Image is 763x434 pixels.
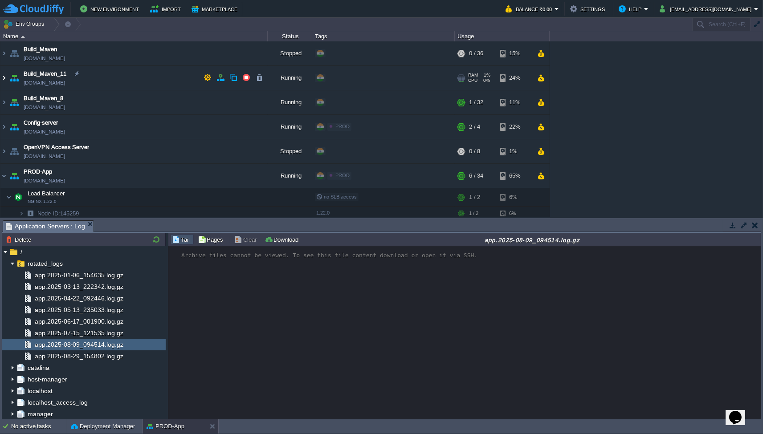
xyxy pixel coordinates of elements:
[1,31,267,41] div: Name
[37,210,60,217] span: Node ID:
[570,4,608,14] button: Settings
[80,4,142,14] button: New Environment
[268,115,312,139] div: Running
[8,115,20,139] img: AMDAwAAAACH5BAEAAAAALAAAAAABAAEAAAICRAEAOw==
[268,66,312,90] div: Running
[37,210,80,217] a: Node ID:145259
[24,78,65,87] span: [DOMAIN_NAME]
[24,69,66,78] a: Build_Maven_11
[265,235,301,243] button: Download
[0,164,8,188] img: AMDAwAAAACH5BAEAAAAALAAAAAABAAEAAAICRAEAOw==
[469,207,478,220] div: 1 / 2
[19,207,24,220] img: AMDAwAAAACH5BAEAAAAALAAAAAABAAEAAAICRAEAOw==
[33,306,125,314] a: app.2025-05-13_235033.log.gz
[24,118,58,127] a: Config-server
[33,317,125,325] a: app.2025-06-17_001900.log.gz
[500,90,529,114] div: 11%
[316,194,357,199] span: no SLB access
[619,4,644,14] button: Help
[500,66,529,90] div: 24%
[198,235,226,243] button: Pages
[268,31,312,41] div: Status
[0,139,8,163] img: AMDAwAAAACH5BAEAAAAALAAAAAABAAEAAAICRAEAOw==
[268,41,312,65] div: Stopped
[469,90,483,114] div: 1 / 32
[33,271,125,279] span: app.2025-01-06_154635.log.gz
[469,41,483,65] div: 0 / 36
[33,283,125,291] a: app.2025-03-13_222342.log.gz
[3,4,64,15] img: CloudJiffy
[468,73,478,78] span: RAM
[469,139,480,163] div: 0 / 8
[28,199,57,204] span: NGINX 1.22.0
[24,103,65,112] span: [DOMAIN_NAME]
[26,410,54,418] a: manager
[26,375,69,383] a: host-manager
[268,139,312,163] div: Stopped
[172,235,192,243] button: Tail
[33,294,125,302] a: app.2025-04-22_092446.log.gz
[3,18,47,30] button: Env Groups
[24,45,57,54] span: Build_Maven
[33,352,125,360] a: app.2025-08-29_154802.log.gz
[335,173,350,178] span: PROD
[0,90,8,114] img: AMDAwAAAACH5BAEAAAAALAAAAAABAAEAAAICRAEAOw==
[268,90,312,114] div: Running
[150,4,184,14] button: Import
[24,127,65,136] a: [DOMAIN_NAME]
[24,207,37,220] img: AMDAwAAAACH5BAEAAAAALAAAAAABAAEAAAICRAEAOw==
[37,210,80,217] span: 145259
[33,329,125,337] a: app.2025-07-15_121535.log.gz
[6,235,34,243] button: Delete
[24,176,65,185] a: [DOMAIN_NAME]
[24,167,52,176] a: PROD-App
[726,398,754,425] iframe: chat widget
[506,4,555,14] button: Balance ₹0.00
[26,398,89,406] a: localhost_access_log
[26,364,51,372] a: catalina
[455,31,549,41] div: Usage
[71,422,135,431] button: Deployment Manager
[481,78,490,83] span: 0%
[24,152,65,161] a: [DOMAIN_NAME]
[19,248,24,256] span: /
[192,4,240,14] button: Marketplace
[305,236,760,243] div: app.2025-08-09_094514.log.gz
[26,260,64,268] a: rotated_logs
[468,78,477,83] span: CPU
[0,41,8,65] img: AMDAwAAAACH5BAEAAAAALAAAAAABAAEAAAICRAEAOw==
[6,221,85,232] span: Application Servers : Log
[24,94,63,103] a: Build_Maven_8
[8,139,20,163] img: AMDAwAAAACH5BAEAAAAALAAAAAABAAEAAAICRAEAOw==
[24,54,65,63] span: [DOMAIN_NAME]
[24,143,89,152] a: OpenVPN Access Server
[335,124,350,129] span: PROD
[6,188,12,206] img: AMDAwAAAACH5BAEAAAAALAAAAAABAAEAAAICRAEAOw==
[316,210,330,215] span: 1.22.0
[500,164,529,188] div: 65%
[469,188,480,206] div: 1 / 2
[500,115,529,139] div: 22%
[469,115,480,139] div: 2 / 4
[26,387,54,395] a: localhost
[21,36,25,38] img: AMDAwAAAACH5BAEAAAAALAAAAAABAAEAAAICRAEAOw==
[469,164,483,188] div: 6 / 34
[12,188,24,206] img: AMDAwAAAACH5BAEAAAAALAAAAAABAAEAAAICRAEAOw==
[27,190,66,197] span: Load Balancer
[11,419,67,434] div: No active tasks
[234,235,259,243] button: Clear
